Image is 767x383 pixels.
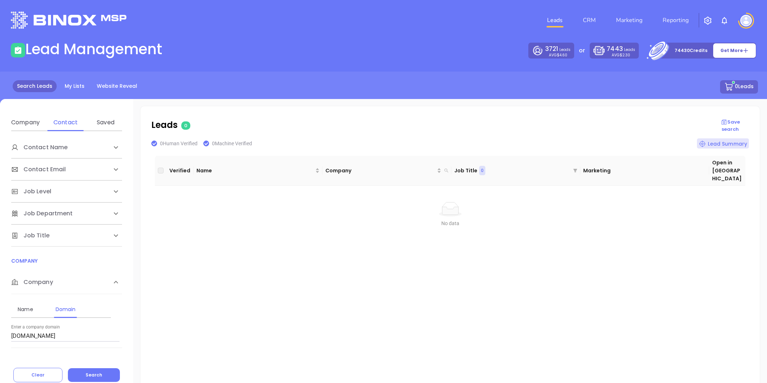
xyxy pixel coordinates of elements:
span: Company [11,278,53,287]
img: iconSetting [703,16,712,25]
span: search [444,168,448,173]
button: Search [68,368,120,382]
span: Contact Email [11,165,66,174]
p: or [579,46,585,55]
div: Saved [91,118,120,127]
span: filter [572,164,579,177]
span: Search [86,372,102,378]
button: Get More [713,43,756,58]
div: Job Level [11,181,122,202]
img: iconNotification [720,16,729,25]
div: Domain [51,305,80,314]
span: Company [325,167,435,175]
span: Contact Name [11,143,68,152]
a: Reporting [660,13,692,27]
div: Lead Summary [697,138,749,149]
div: No data [161,219,740,227]
span: 3721 [545,44,558,53]
p: 74430 Credits [675,47,707,54]
span: Clear [31,372,44,378]
div: Contact Email [11,159,122,180]
a: My Lists [60,80,89,92]
span: Job Title [11,231,49,240]
p: Leads [545,44,571,53]
span: 0 [181,121,190,130]
div: Contact [51,118,80,127]
th: Company [322,156,451,186]
h1: Lead Management [25,40,162,58]
div: Contact Name [11,137,122,158]
p: FIRMOGRAPHICS [11,358,122,366]
span: $2.30 [620,52,630,58]
a: Leads [544,13,565,27]
p: Job Title [454,167,477,175]
a: Marketing [613,13,645,27]
p: AVG [549,53,567,57]
img: user [740,15,752,26]
img: logo [11,12,126,29]
span: Job Level [11,187,51,196]
span: 0 Machine Verified [212,141,252,146]
div: Company [11,118,40,127]
span: search [443,165,450,176]
th: Verified [166,156,194,186]
p: AVG [612,53,630,57]
button: 0Leads [720,80,758,94]
a: CRM [580,13,599,27]
label: Enter a company domain [11,325,60,330]
div: Job Title [11,225,122,246]
a: Search Leads [13,80,57,92]
button: Clear [13,368,62,382]
span: 0 [481,167,484,175]
span: 0 Human Verified [160,141,198,146]
p: Leads [151,119,712,132]
span: Name [196,167,314,175]
p: Leads [607,44,635,53]
span: 7443 [607,44,623,53]
p: Save search [712,119,749,133]
th: Open in [GEOGRAPHIC_DATA] [709,156,745,186]
div: Name [11,305,40,314]
div: Company [11,271,122,294]
span: $4.60 [557,52,567,58]
div: Job Department [11,203,122,224]
th: Name [194,156,322,186]
p: COMPANY [11,257,122,265]
th: Marketing [580,156,709,186]
span: filter [573,168,577,173]
a: Website Reveal [92,80,142,92]
span: Job Department [11,209,73,218]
